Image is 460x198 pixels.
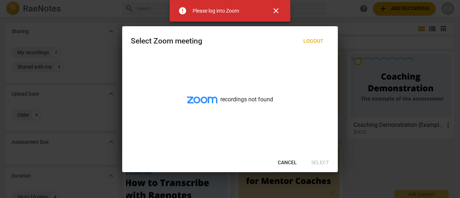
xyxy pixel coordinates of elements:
div: Select Zoom meeting [131,37,202,46]
button: Logout [298,35,329,48]
div: Please log into Zoom [193,7,239,15]
span: error [178,6,187,15]
button: Close [267,2,285,19]
div: recordings not found [122,55,338,153]
span: Logout [303,38,323,45]
button: Cancel [272,156,303,169]
span: Cancel [278,159,297,166]
span: close [272,6,280,15]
